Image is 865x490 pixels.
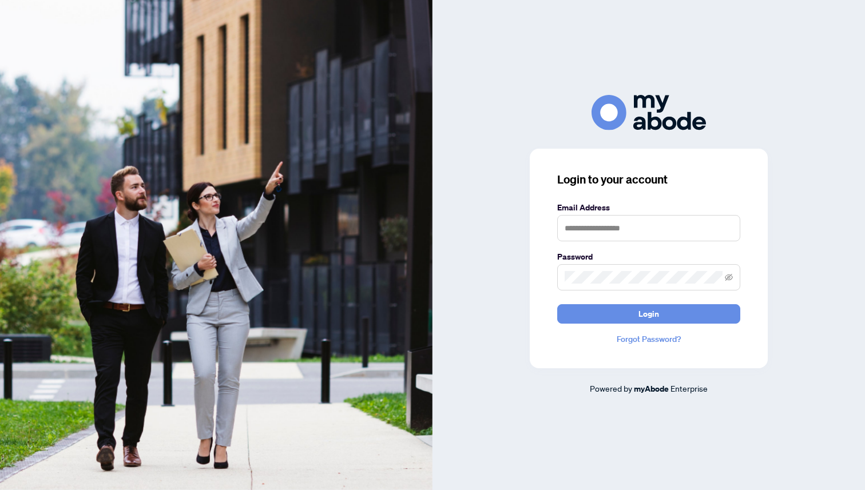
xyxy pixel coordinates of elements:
label: Password [557,250,740,263]
h3: Login to your account [557,172,740,188]
img: ma-logo [592,95,706,130]
span: eye-invisible [725,273,733,281]
span: Enterprise [670,383,708,393]
span: Powered by [590,383,632,393]
button: Login [557,304,740,324]
a: myAbode [634,383,669,395]
label: Email Address [557,201,740,214]
span: Login [638,305,659,323]
a: Forgot Password? [557,333,740,345]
